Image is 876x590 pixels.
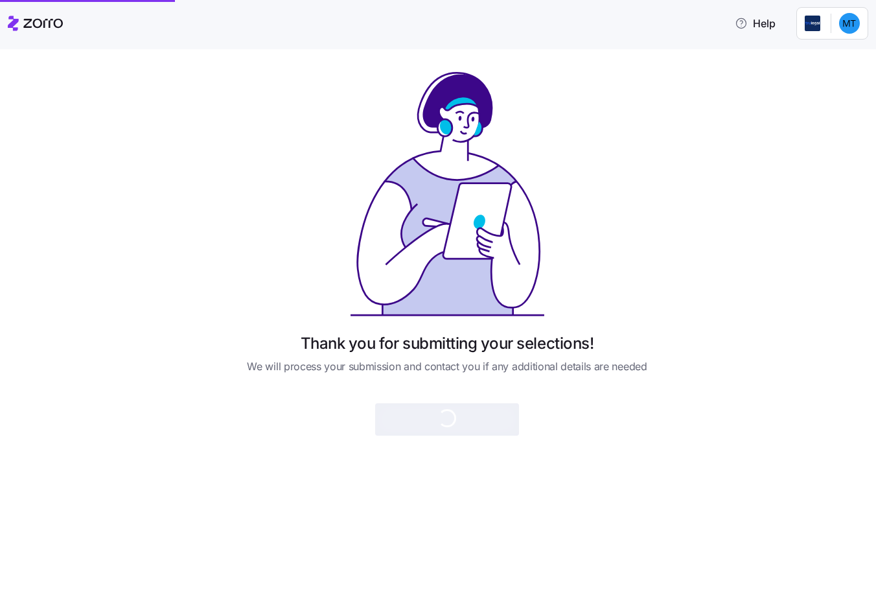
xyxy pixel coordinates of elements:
[735,16,776,31] span: Help
[805,16,820,31] img: Employer logo
[839,13,860,34] img: 32dd894c3b6eb969440b8826416ee3ed
[247,359,647,375] span: We will process your submission and contact you if any additional details are needed
[724,10,786,36] button: Help
[301,333,594,353] h1: Thank you for submitting your selections!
